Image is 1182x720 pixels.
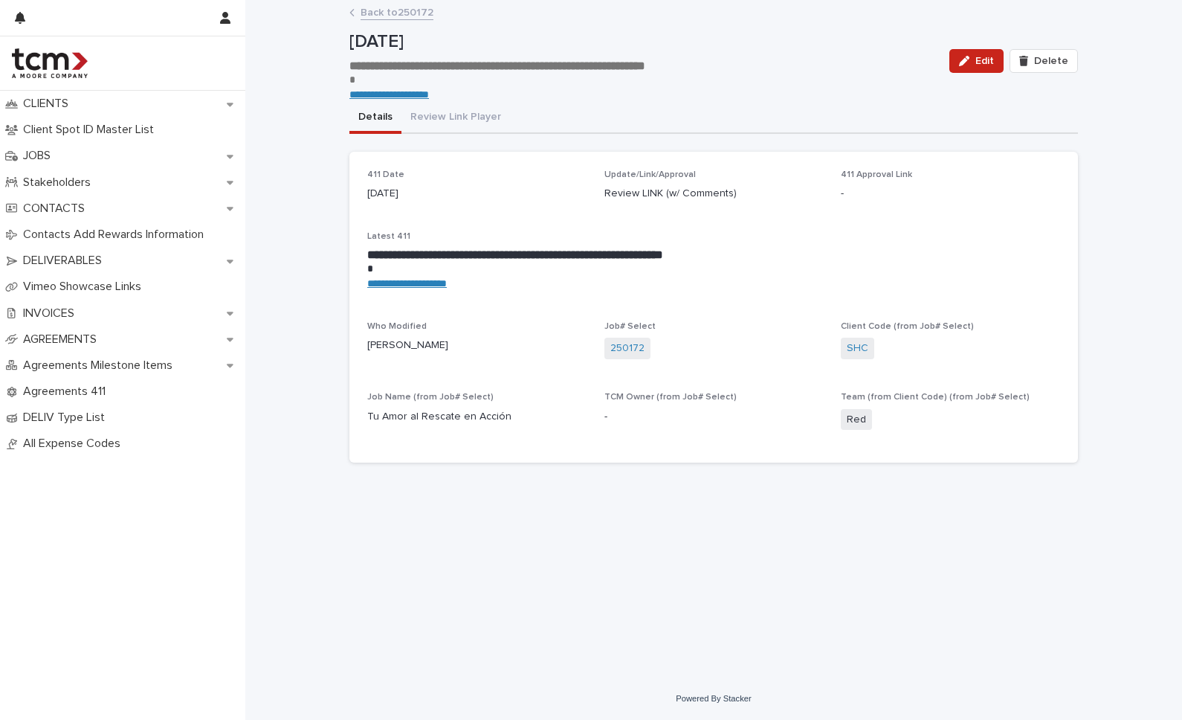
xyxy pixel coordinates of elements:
[17,254,114,268] p: DELIVERABLES
[349,31,937,53] p: [DATE]
[847,341,868,356] a: SHC
[841,170,912,179] span: 411 Approval Link
[349,103,401,134] button: Details
[604,322,656,331] span: Job# Select
[17,280,153,294] p: Vimeo Showcase Links
[17,202,97,216] p: CONTACTS
[17,97,80,111] p: CLIENTS
[367,338,587,353] p: [PERSON_NAME]
[841,409,872,431] span: Red
[17,385,117,399] p: Agreements 411
[17,437,132,451] p: All Expense Codes
[841,322,974,331] span: Client Code (from Job# Select)
[17,149,62,163] p: JOBS
[1034,56,1068,66] span: Delete
[1010,49,1078,73] button: Delete
[17,332,109,347] p: AGREEMENTS
[975,56,994,66] span: Edit
[604,393,737,402] span: TCM Owner (from Job# Select)
[17,176,103,190] p: Stakeholders
[604,170,696,179] span: Update/Link/Approval
[841,393,1030,402] span: Team (from Client Code) (from Job# Select)
[604,409,824,425] p: -
[676,694,751,703] a: Powered By Stacker
[367,186,587,202] p: [DATE]
[17,228,216,242] p: Contacts Add Rewards Information
[17,411,117,425] p: DELIV Type List
[401,103,510,134] button: Review Link Player
[949,49,1004,73] button: Edit
[17,359,184,373] p: Agreements Milestone Items
[17,306,86,321] p: INVOICES
[367,170,404,179] span: 411 Date
[17,123,166,137] p: Client Spot ID Master List
[367,322,427,331] span: Who Modified
[610,341,645,356] a: 250172
[367,232,410,241] span: Latest 411
[604,186,824,202] p: Review LINK (w/ Comments)
[841,186,1060,202] p: -
[12,48,88,78] img: 4hMmSqQkux38exxPVZHQ
[361,3,433,20] a: Back to250172
[367,409,587,425] p: Tu Amor al Rescate en Acción
[367,393,494,402] span: Job Name (from Job# Select)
